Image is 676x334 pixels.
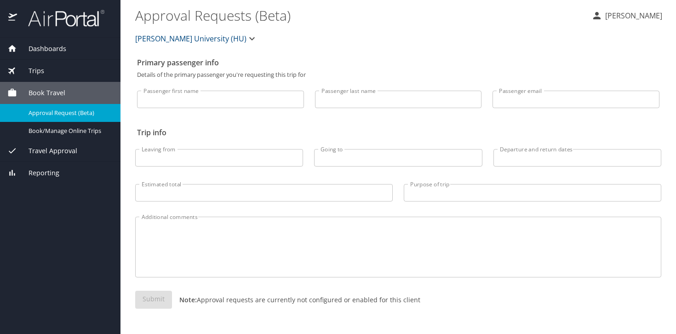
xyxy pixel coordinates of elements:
[18,9,104,27] img: airportal-logo.png
[29,127,109,135] span: Book/Manage Online Trips
[17,146,77,156] span: Travel Approval
[137,125,659,140] h2: Trip info
[135,32,246,45] span: [PERSON_NAME] University (HU)
[602,10,662,21] p: [PERSON_NAME]
[8,9,18,27] img: icon-airportal.png
[137,72,659,78] p: Details of the primary passenger you're requesting this trip for
[137,55,659,70] h2: Primary passenger info
[29,109,109,117] span: Approval Request (Beta)
[17,168,59,178] span: Reporting
[17,88,65,98] span: Book Travel
[172,295,420,305] p: Approval requests are currently not configured or enabled for this client
[17,66,44,76] span: Trips
[132,29,261,48] button: [PERSON_NAME] University (HU)
[179,295,197,304] strong: Note:
[135,1,584,29] h1: Approval Requests (Beta)
[588,7,666,24] button: [PERSON_NAME]
[17,44,66,54] span: Dashboards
